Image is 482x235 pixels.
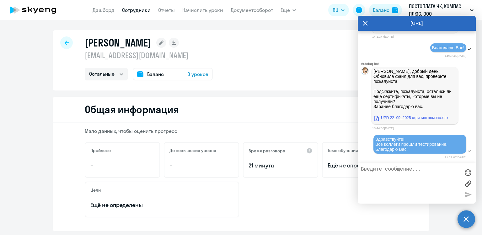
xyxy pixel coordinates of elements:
[90,161,154,170] p: –
[328,148,358,153] h5: Темп обучения
[328,161,392,170] span: Ещё не определён
[93,7,115,13] a: Дашборд
[169,161,233,170] p: –
[85,50,213,60] p: [EMAIL_ADDRESS][DOMAIN_NAME]
[432,45,464,50] span: Благодарю Вас!
[90,187,101,193] h5: Цели
[90,148,111,153] h5: Пройдено
[372,35,394,38] time: 14:11:47[DATE]
[158,7,175,13] a: Отчеты
[187,70,208,78] span: 0 уроков
[373,114,448,122] a: UPD 22_09_2025 скрининг компас.xlsx
[375,137,449,152] span: Здравствуйте! Все коллеги прошли тестирование. Благодарю Вас!
[373,69,456,114] p: [PERSON_NAME], добрый день! Обновила файл для вас, проверьте, пожалуйста. Подскажите, пожалуйста,...
[445,156,466,159] time: 11:22:07[DATE]
[85,128,397,134] p: Мало данных, чтобы оценить прогресс
[85,36,151,49] h1: [PERSON_NAME]
[333,6,338,14] span: RU
[361,67,369,76] img: bot avatar
[281,4,296,16] button: Ещё
[147,70,164,78] span: Баланс
[372,126,394,130] time: 18:44:06[DATE]
[409,3,467,18] p: ПОСТОПЛАТА ЧК, КОМПАС ПЛЮС, ООО
[445,54,466,57] time: 14:53:45[DATE]
[463,179,473,188] label: Лимит 10 файлов
[406,3,477,18] button: ПОСТОПЛАТА ЧК, КОМПАС ПЛЮС, ООО
[249,148,285,154] h5: Время разговора
[369,4,402,16] button: Балансbalance
[373,6,389,14] div: Баланс
[361,62,476,66] div: Autofaq bot
[231,7,273,13] a: Документооборот
[281,6,290,14] span: Ещё
[169,148,216,153] h5: До повышения уровня
[122,7,151,13] a: Сотрудники
[182,7,223,13] a: Начислить уроки
[328,4,349,16] button: RU
[90,201,233,209] p: Ещё не определены
[392,7,398,13] img: balance
[249,161,313,170] p: 21 минута
[85,103,179,116] h2: Общая информация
